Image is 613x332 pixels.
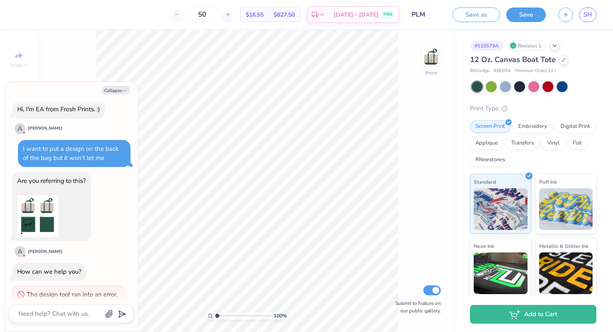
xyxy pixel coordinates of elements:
button: Save [506,7,546,22]
input: – – [186,7,219,22]
span: SH [583,10,592,20]
div: [PERSON_NAME] [28,249,63,255]
button: Add to Cart [470,305,596,324]
div: Embroidery [513,120,553,133]
div: Screen Print [470,120,510,133]
div: Digital Print [555,120,595,133]
div: The design tool ran into an error. Try again. [17,290,118,308]
a: SH [579,7,596,22]
img: Standard [474,188,528,230]
div: [PERSON_NAME] [28,125,63,132]
div: Rhinestones [470,154,510,166]
div: Print Type [470,104,596,113]
div: A [15,246,25,257]
span: Minimum Order: 12 + [515,67,557,75]
div: Transfers [506,137,539,150]
img: Puff Ink [539,188,593,230]
div: # 515579A [470,40,503,51]
div: Applique [470,137,503,150]
div: A [15,123,25,134]
span: Neon Ink [474,242,494,250]
span: 12 Oz. Canvas Boat Tote [470,55,556,65]
button: Collapse [102,86,130,95]
img: Metallic & Glitter Ink [539,252,593,294]
span: 100 % [274,312,287,320]
span: Standard [474,177,496,186]
span: BAGedge [470,67,490,75]
input: Untitled Design [405,6,446,23]
div: Front [425,69,437,77]
img: Front [423,48,440,65]
div: Revision 1 [507,40,546,51]
div: Are you referring to this? [17,177,86,185]
span: Puff Ink [539,177,557,186]
div: I want to put a design on the back of the bag but it won't let me [23,145,119,162]
span: # BE004 [494,67,511,75]
span: [DATE] - [DATE] [334,10,379,19]
label: Submit to feature on our public gallery. [391,300,441,315]
div: Vinyl [542,137,565,150]
div: How can we help you? [17,267,81,276]
img: img_vtikj5vj2t_d7e567416e701df8451c14071f746b1e24fb952793c835573782eb079d436fd6.png [17,195,59,237]
img: Neon Ink [474,252,528,294]
span: $827.50 [274,10,295,19]
div: Hi, I'm EA from Fresh Prints. :) [17,105,100,113]
span: $16.55 [246,10,264,19]
div: Foil [568,137,587,150]
span: Metallic & Glitter Ink [539,242,588,250]
span: FREE [384,12,392,17]
button: Save as [452,7,500,22]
